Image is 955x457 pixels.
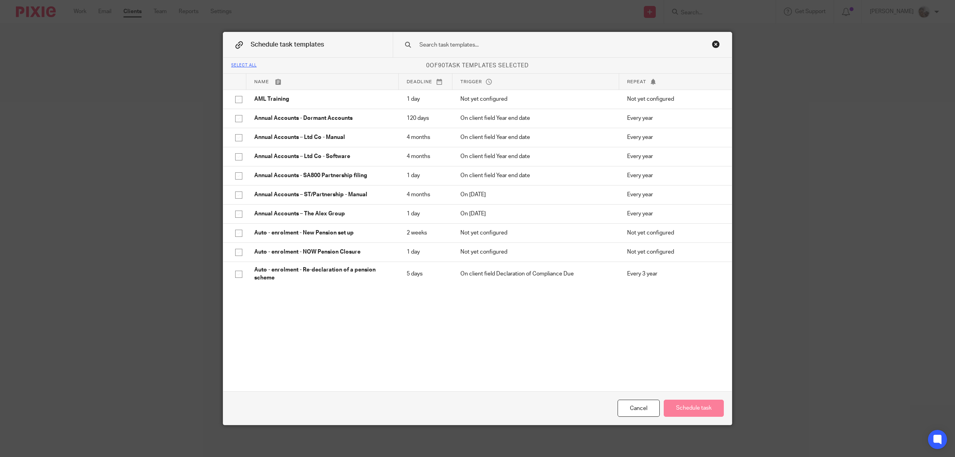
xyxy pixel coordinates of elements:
p: 4 months [407,191,444,199]
p: 1 day [407,248,444,256]
p: Trigger [460,78,611,85]
p: Annual Accounts - Dormant Accounts [254,114,391,122]
p: On [DATE] [460,210,611,218]
p: Annual Accounts – Ltd Co - Software [254,152,391,160]
span: Schedule task templates [251,41,324,48]
p: Every year [627,114,720,122]
p: Not yet configured [460,229,611,237]
p: Annual Accounts – The Alex Group [254,210,391,218]
p: Auto - enrolment - New Pension set up [254,229,391,237]
p: 4 months [407,133,444,141]
span: 90 [438,63,445,68]
p: 1 day [407,172,444,180]
p: Every year [627,172,720,180]
p: On client field Year end date [460,114,611,122]
input: Search task templates... [419,41,681,49]
p: Annual Accounts – ST/Partnership - Manual [254,191,391,199]
p: 1 day [407,95,444,103]
p: On client field Year end date [460,133,611,141]
p: Not yet configured [627,95,720,103]
button: Schedule task [664,400,724,417]
p: 5 days [407,270,444,278]
p: Annual Accounts - SA800 Partnership filing [254,172,391,180]
p: Auto - enrolment - NOW Pension Closure [254,248,391,256]
p: Every year [627,133,720,141]
span: 0 [426,63,430,68]
p: On client field Year end date [460,152,611,160]
div: Close this dialog window [712,40,720,48]
p: AML Training [254,95,391,103]
p: Not yet configured [460,95,611,103]
p: Deadline [407,78,444,85]
p: Every year [627,191,720,199]
p: Not yet configured [627,248,720,256]
p: Repeat [627,78,720,85]
p: 2 weeks [407,229,444,237]
p: 1 day [407,210,444,218]
p: Every year [627,152,720,160]
p: Every year [627,210,720,218]
div: Select all [231,63,257,68]
p: Annual Accounts – Ltd Co - Manual [254,133,391,141]
p: Not yet configured [460,248,611,256]
p: Every 3 year [627,270,720,278]
p: of task templates selected [223,62,732,70]
div: Cancel [618,400,660,417]
p: On client field Declaration of Compliance Due [460,270,611,278]
p: Auto - enrolment - Re-declaration of a pension scheme [254,266,391,282]
p: 4 months [407,152,444,160]
p: On client field Year end date [460,172,611,180]
p: Not yet configured [627,229,720,237]
p: On [DATE] [460,191,611,199]
p: 120 days [407,114,444,122]
span: Name [254,80,269,84]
